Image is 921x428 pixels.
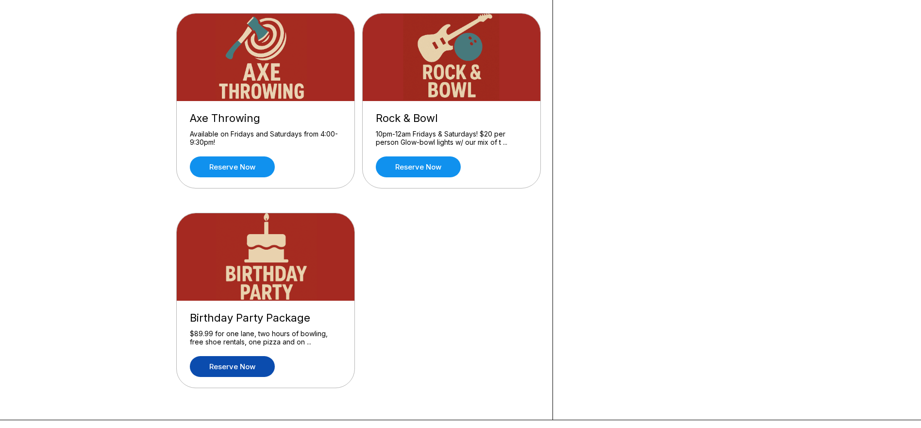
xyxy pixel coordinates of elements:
div: Axe Throwing [190,112,341,125]
a: Reserve now [376,156,461,177]
div: Birthday Party Package [190,311,341,325]
a: Reserve now [190,156,275,177]
div: Rock & Bowl [376,112,527,125]
div: 10pm-12am Fridays & Saturdays! $20 per person Glow-bowl lights w/ our mix of t ... [376,130,527,147]
div: Available on Fridays and Saturdays from 4:00-9:30pm! [190,130,341,147]
img: Axe Throwing [177,14,355,101]
img: Birthday Party Package [177,213,355,301]
a: Reserve now [190,356,275,377]
img: Rock & Bowl [363,14,541,101]
div: $89.99 for one lane, two hours of bowling, free shoe rentals, one pizza and on ... [190,329,341,346]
